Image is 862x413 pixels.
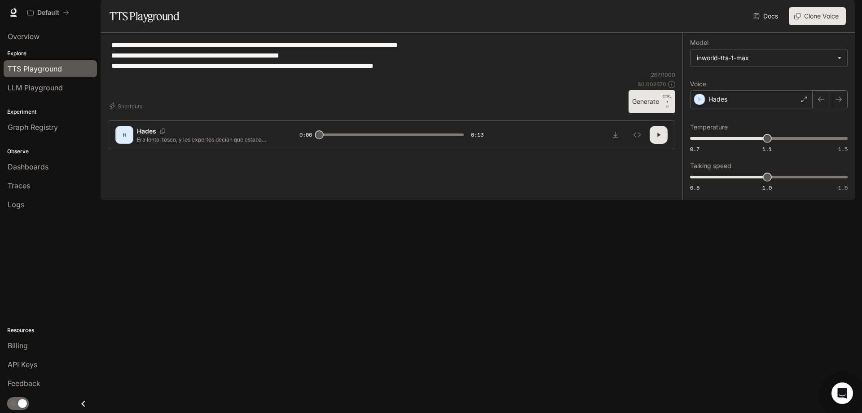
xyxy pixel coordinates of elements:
[838,145,848,153] span: 1.5
[690,40,708,46] p: Model
[629,90,675,113] button: GenerateCTRL +⏎
[628,126,646,144] button: Inspect
[762,145,772,153] span: 1.1
[299,130,312,139] span: 0:00
[690,49,847,67] div: inworld-tts-1-max
[117,128,132,142] div: H
[110,7,179,25] h1: TTS Playground
[156,129,169,134] button: Copy Voice ID
[752,7,782,25] a: Docs
[831,382,853,404] div: Open Intercom Messenger
[838,184,848,191] span: 1.5
[137,136,278,143] p: Era lento, tosco, y los expertos decían que estaba obsoleto antes incluso de despegar. Y sin emba...
[108,99,146,113] button: Shortcuts
[37,9,59,17] p: Default
[690,124,728,130] p: Temperature
[789,7,846,25] button: Clone Voice
[607,126,625,144] button: Download audio
[23,4,73,22] button: All workspaces
[690,184,699,191] span: 0.5
[708,95,727,104] p: Hades
[638,80,666,88] p: $ 0.002670
[651,71,675,79] p: 267 / 1000
[697,53,833,62] div: inworld-tts-1-max
[663,93,672,110] p: ⏎
[690,163,731,169] p: Talking speed
[137,127,156,136] p: Hades
[690,81,706,87] p: Voice
[690,145,699,153] span: 0.7
[471,130,484,139] span: 0:13
[663,93,672,104] p: CTRL +
[762,184,772,191] span: 1.0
